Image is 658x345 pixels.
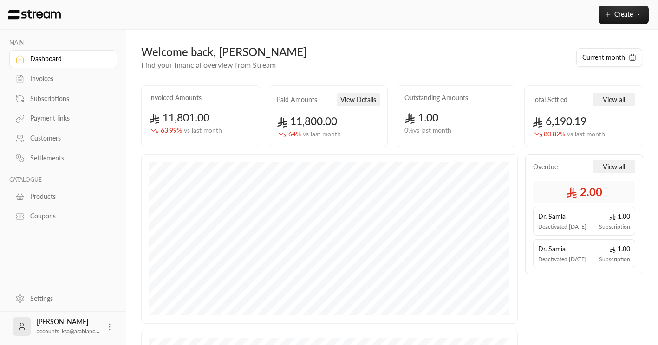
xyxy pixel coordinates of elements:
[599,223,630,230] span: Subscription
[532,115,586,128] span: 6,190.19
[30,94,105,103] div: Subscriptions
[30,54,105,64] div: Dashboard
[30,294,105,303] div: Settings
[30,134,105,143] div: Customers
[37,328,99,335] span: accounts_ksa@arabianc...
[538,212,566,221] span: Dr. Samia
[277,95,317,104] h2: Paid Amounts
[599,256,630,263] span: Subscription
[9,149,117,167] a: Settlements
[9,39,117,46] p: MAIN
[567,130,605,138] span: vs last month
[30,74,105,83] div: Invoices
[614,10,633,18] span: Create
[404,93,468,102] h2: Outstanding Amounts
[532,95,567,104] h2: Total Settled
[9,109,117,128] a: Payment links
[30,153,105,163] div: Settlements
[599,6,649,24] button: Create
[9,129,117,147] a: Customers
[538,256,586,263] span: Deactivated [DATE]
[9,289,117,307] a: Settings
[593,160,635,173] button: View all
[404,126,451,135] span: 0 % vs last month
[609,244,630,254] span: 1.00
[30,211,105,221] div: Coupons
[184,126,222,134] span: vs last month
[9,70,117,88] a: Invoices
[161,126,222,135] span: 63.99 %
[538,244,566,254] span: Dr. Samia
[533,239,635,268] a: Dr. Samia 1.00Deactivated [DATE]Subscription
[533,207,635,236] a: Dr. Samia 1.00Deactivated [DATE]Subscription
[149,111,209,124] span: 11,801.00
[593,93,635,106] button: View all
[609,212,630,221] span: 1.00
[30,114,105,123] div: Payment links
[30,192,105,201] div: Products
[303,130,341,138] span: vs last month
[37,317,99,336] div: [PERSON_NAME]
[288,129,341,139] span: 64 %
[533,162,558,172] span: Overdue
[141,45,567,59] div: Welcome back, [PERSON_NAME]
[9,50,117,68] a: Dashboard
[404,111,438,124] span: 1.00
[576,48,642,67] button: Current month
[7,10,62,20] img: Logo
[9,207,117,225] a: Coupons
[337,93,380,106] button: View Details
[9,176,117,184] p: CATALOGUE
[9,187,117,205] a: Products
[544,129,605,139] span: 80.82 %
[9,89,117,108] a: Subscriptions
[277,115,337,128] span: 11,800.00
[141,60,276,69] span: Find your financial overview from Stream
[538,223,586,230] span: Deactivated [DATE]
[149,93,202,102] h2: Invoiced Amounts
[566,185,602,199] span: 2.00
